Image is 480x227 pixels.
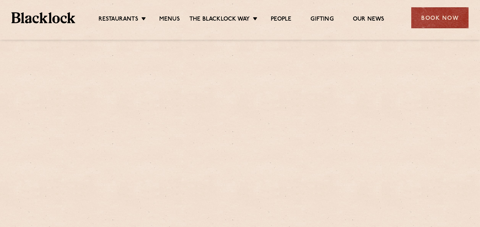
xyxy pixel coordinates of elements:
a: Gifting [310,16,333,24]
a: People [271,16,291,24]
a: The Blacklock Way [189,16,250,24]
a: Menus [159,16,180,24]
a: Our News [353,16,385,24]
div: Book Now [411,7,469,28]
a: Restaurants [99,16,138,24]
img: BL_Textured_Logo-footer-cropped.svg [11,12,75,23]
